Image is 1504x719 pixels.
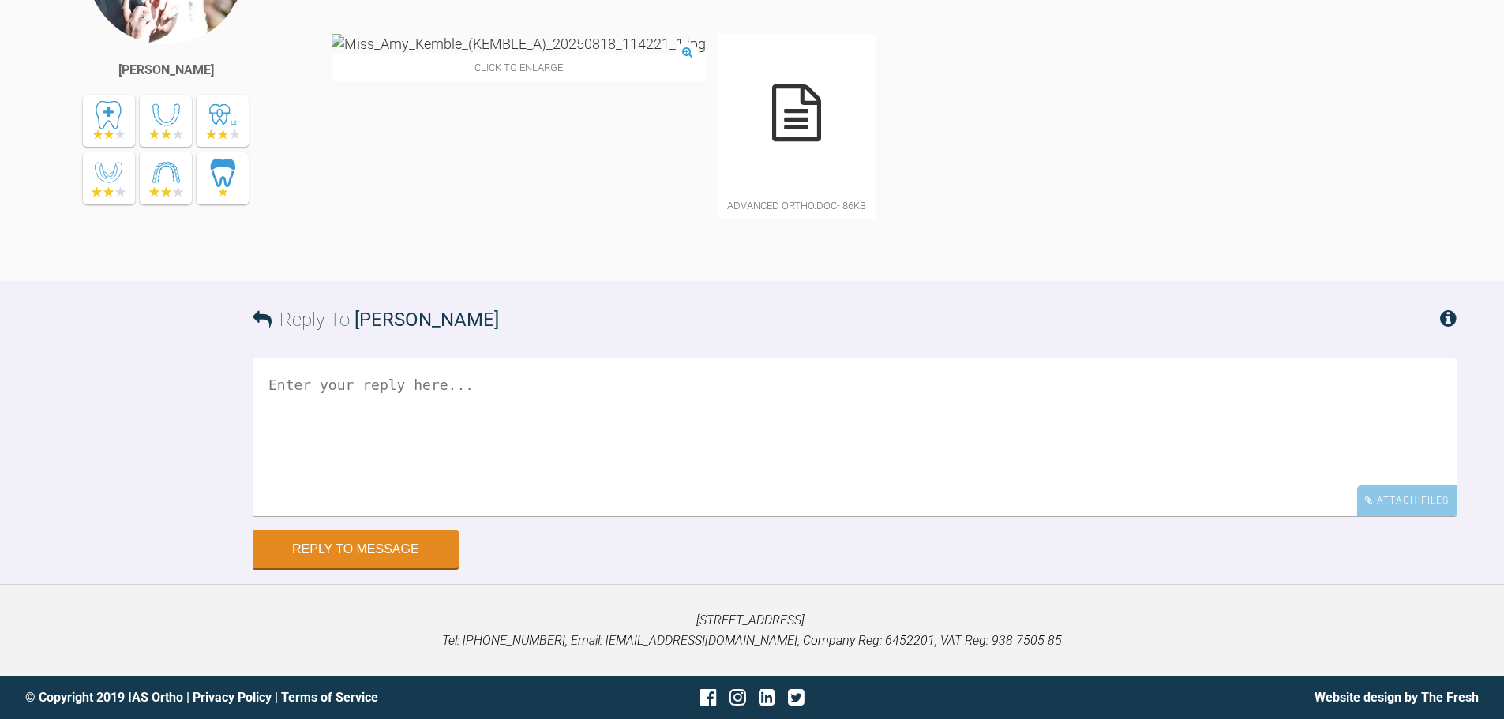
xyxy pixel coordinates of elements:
p: [STREET_ADDRESS]. Tel: [PHONE_NUMBER], Email: [EMAIL_ADDRESS][DOMAIN_NAME], Company Reg: 6452201,... [25,610,1479,650]
a: Terms of Service [281,690,378,705]
button: Reply to Message [253,530,459,568]
img: Miss_Amy_Kemble_(KEMBLE_A)_20250818_114221_1.jpg [332,34,706,54]
div: Attach Files [1357,485,1457,516]
div: [PERSON_NAME] [118,60,214,81]
span: [PERSON_NAME] [354,309,499,331]
a: Website design by The Fresh [1315,690,1479,705]
h3: Reply To [253,305,499,335]
span: Click to enlarge [332,54,706,81]
span: Advanced ortho.doc - 86KB [718,192,876,219]
a: Privacy Policy [193,690,272,705]
div: © Copyright 2019 IAS Ortho | | [25,687,510,708]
